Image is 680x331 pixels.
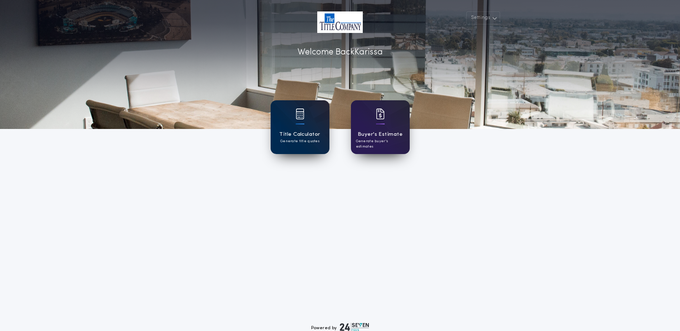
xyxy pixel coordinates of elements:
a: card iconTitle CalculatorGenerate title quotes [271,100,329,154]
a: card iconBuyer's EstimateGenerate buyer's estimates [351,100,410,154]
img: card icon [296,109,304,119]
p: Welcome Back Karissa [298,46,383,59]
img: card icon [376,109,385,119]
p: Generate buyer's estimates [356,139,405,149]
button: Settings [466,11,500,24]
h1: Title Calculator [279,130,320,139]
h1: Buyer's Estimate [358,130,403,139]
p: Generate title quotes [280,139,319,144]
img: account-logo [317,11,363,33]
